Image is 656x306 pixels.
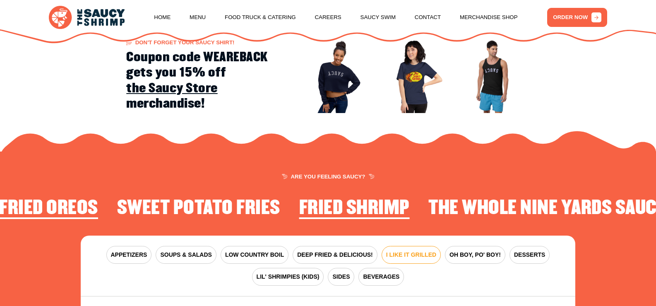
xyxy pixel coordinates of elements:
[449,251,501,259] span: OH BOY, PO' BOY!
[509,246,550,264] button: DESSERTS
[154,2,171,33] a: Home
[160,251,211,259] span: SOUPS & SALADS
[415,2,441,33] a: Contact
[382,246,441,264] button: I LIKE IT GRILLED
[358,268,404,286] button: BEVERAGES
[126,50,288,112] h2: Coupon code WEAREBACK gets you 15% off merchandise!
[111,251,147,259] span: APPETIZERS
[514,251,545,259] span: DESSERTS
[225,2,296,33] a: Food Truck & Catering
[386,251,436,259] span: I LIKE IT GRILLED
[293,246,377,264] button: DEEP FRIED & DELICIOUS!
[328,268,354,286] button: SIDES
[190,2,206,33] a: Menu
[332,272,350,281] span: SIDES
[360,2,396,33] a: Saucy Swim
[126,40,234,45] span: Don't forget your Saucy Shirt!
[117,198,280,222] li: 4 of 4
[315,2,341,33] a: Careers
[297,251,373,259] span: DEEP FRIED & DELICIOUS!
[49,6,125,29] img: logo
[547,8,607,27] a: ORDER NOW
[257,272,320,281] span: LIL' SHRIMPIES (KIDS)
[298,39,372,113] img: Image 1
[252,268,324,286] button: LIL' SHRIMPIES (KIDS)
[282,174,374,179] span: ARE YOU FEELING SAUCY?
[377,39,451,113] img: Image 2
[106,246,152,264] button: APPETIZERS
[363,272,399,281] span: BEVERAGES
[445,246,505,264] button: OH BOY, PO' BOY!
[221,246,288,264] button: LOW COUNTRY BOIL
[460,2,518,33] a: Merchandise Shop
[126,81,218,96] a: the Saucy Store
[225,251,284,259] span: LOW COUNTRY BOIL
[156,246,216,264] button: SOUPS & SALADS
[456,39,530,113] img: Image 3
[299,198,410,222] li: 1 of 4
[117,198,280,219] h2: Sweet Potato Fries
[299,198,410,219] h2: Fried Shrimp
